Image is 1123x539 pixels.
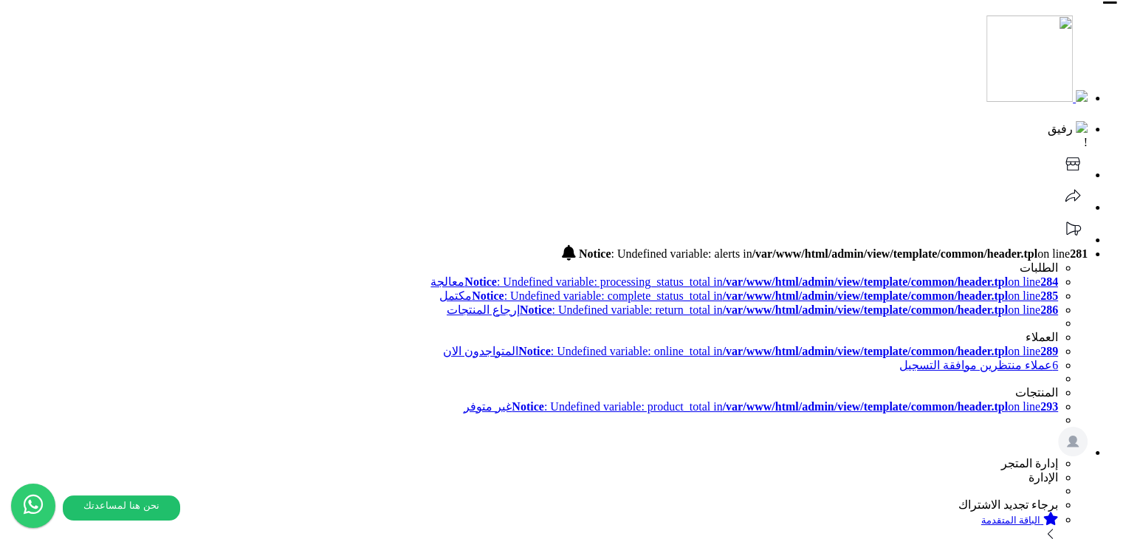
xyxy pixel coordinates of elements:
[520,303,552,316] b: Notice
[562,247,1088,260] a: : Undefined variable: alerts in on line
[723,275,1009,288] b: /var/www/html/admin/view/template/common/header.tpl
[986,16,1073,109] img: logo-2.png
[1040,400,1058,413] b: 293
[723,400,1009,413] b: /var/www/html/admin/view/template/common/header.tpl
[1058,233,1088,246] a: تحديثات المنصة
[723,345,1009,357] b: /var/www/html/admin/view/template/common/header.tpl
[464,275,1058,288] span: : Undefined variable: processing_status_total in on line
[1076,121,1088,133] img: ai-face.png
[981,515,1040,526] small: الباقة المتقدمة
[443,345,1058,357] a: Notice: Undefined variable: online_total in/var/www/html/admin/view/template/common/header.tplon ...
[6,261,1058,275] li: الطلبات
[1048,123,1073,135] span: رفيق
[439,289,1058,302] a: Notice: Undefined variable: complete_status_total in/var/www/html/admin/view/template/common/head...
[1070,247,1088,260] b: 281
[1040,345,1058,357] b: 289
[1076,90,1088,102] img: logo-mobile.png
[520,303,1058,316] span: : Undefined variable: return_total in on line
[1040,303,1058,316] b: 286
[6,385,1058,399] li: المنتجات
[472,289,504,302] b: Notice
[472,289,1058,302] span: : Undefined variable: complete_status_total in on line
[6,275,1058,289] a: Notice: Undefined variable: processing_status_total in/var/www/html/admin/view/template/common/he...
[464,400,1058,413] a: Notice: Undefined variable: product_total in/var/www/html/admin/view/template/common/header.tplon...
[579,247,611,260] b: Notice
[1001,457,1058,470] span: إدارة المتجر
[6,498,1058,512] li: برجاء تجديد الاشتراك
[6,136,1088,149] div: !
[6,470,1058,484] li: الإدارة
[512,400,544,413] b: Notice
[899,359,1058,371] a: 6عملاء منتظرين موافقة التسجيل
[752,247,1038,260] b: /var/www/html/admin/view/template/common/header.tpl
[518,345,551,357] b: Notice
[464,275,497,288] b: Notice
[723,303,1009,316] b: /var/www/html/admin/view/template/common/header.tpl
[6,330,1058,344] li: العملاء
[518,345,1058,357] span: : Undefined variable: online_total in on line
[447,303,1058,316] a: Notice: Undefined variable: return_total in/var/www/html/admin/view/template/common/header.tplon ...
[1040,289,1058,302] b: 285
[1052,359,1058,371] span: 6
[512,400,1058,413] span: : Undefined variable: product_total in on line
[1040,275,1058,288] b: 284
[723,289,1009,302] b: /var/www/html/admin/view/template/common/header.tpl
